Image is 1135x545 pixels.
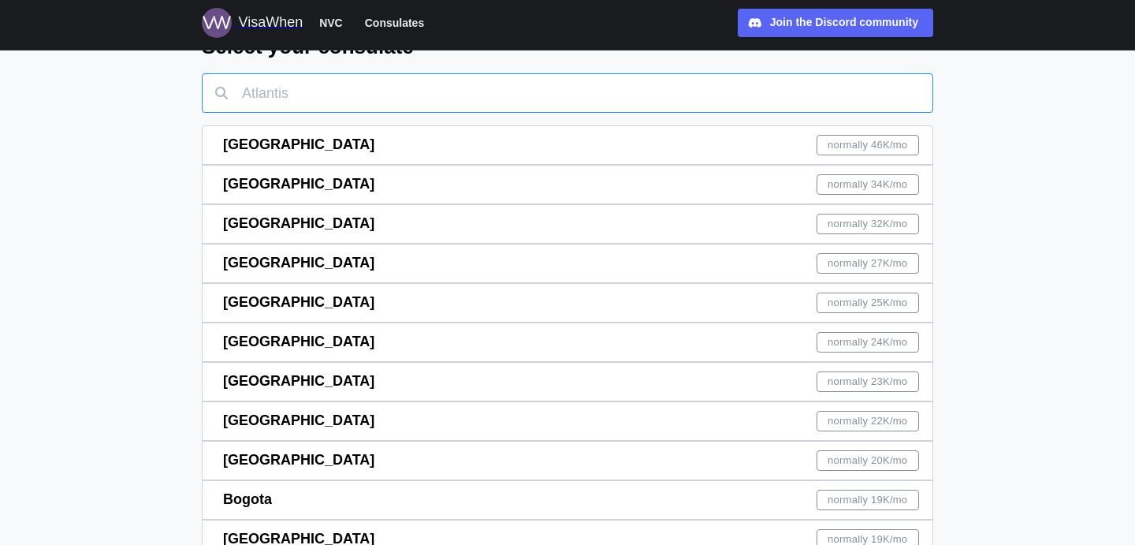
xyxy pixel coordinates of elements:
[770,14,918,32] div: Join the Discord community
[223,294,374,310] span: [GEOGRAPHIC_DATA]
[238,12,303,34] div: VisaWhen
[202,8,232,38] img: Logo for VisaWhen
[828,412,907,431] span: normally 22K /mo
[202,283,933,323] a: [GEOGRAPHIC_DATA]normally 25K/mo
[828,333,907,352] span: normally 24K /mo
[828,451,907,470] span: normally 20K /mo
[358,13,431,33] button: Consulates
[223,373,374,389] span: [GEOGRAPHIC_DATA]
[223,136,374,152] span: [GEOGRAPHIC_DATA]
[828,215,907,233] span: normally 32K /mo
[202,362,933,401] a: [GEOGRAPHIC_DATA]normally 23K/mo
[223,176,374,192] span: [GEOGRAPHIC_DATA]
[202,165,933,204] a: [GEOGRAPHIC_DATA]normally 34K/mo
[202,125,933,165] a: [GEOGRAPHIC_DATA]normally 46K/mo
[202,401,933,441] a: [GEOGRAPHIC_DATA]normally 22K/mo
[202,244,933,283] a: [GEOGRAPHIC_DATA]normally 27K/mo
[202,480,933,520] a: Bogotanormally 19K/mo
[828,293,907,312] span: normally 25K /mo
[223,412,374,428] span: [GEOGRAPHIC_DATA]
[319,13,343,32] span: NVC
[312,13,350,33] button: NVC
[828,136,907,155] span: normally 46K /mo
[223,255,374,271] span: [GEOGRAPHIC_DATA]
[223,215,374,231] span: [GEOGRAPHIC_DATA]
[202,323,933,362] a: [GEOGRAPHIC_DATA]normally 24K/mo
[223,452,374,468] span: [GEOGRAPHIC_DATA]
[828,175,907,194] span: normally 34K /mo
[223,334,374,349] span: [GEOGRAPHIC_DATA]
[828,254,907,273] span: normally 27K /mo
[202,441,933,480] a: [GEOGRAPHIC_DATA]normally 20K/mo
[828,491,907,510] span: normally 19K /mo
[202,73,933,113] input: Atlantis
[202,204,933,244] a: [GEOGRAPHIC_DATA]normally 32K/mo
[738,9,933,37] a: Join the Discord community
[828,372,907,391] span: normally 23K /mo
[202,8,303,38] a: Logo for VisaWhen VisaWhen
[223,491,272,507] span: Bogota
[365,13,424,32] span: Consulates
